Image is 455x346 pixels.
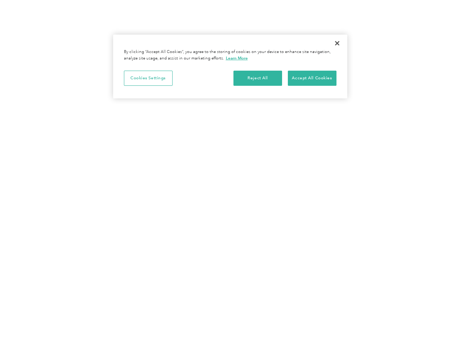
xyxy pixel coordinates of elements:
a: More information about your privacy, opens in a new tab [226,56,248,61]
button: Accept All Cookies [288,71,336,86]
div: By clicking “Accept All Cookies”, you agree to the storing of cookies on your device to enhance s... [124,49,336,62]
button: Close [329,35,345,51]
div: Privacy [113,35,347,98]
button: Reject All [233,71,282,86]
div: Cookie banner [113,35,347,98]
button: Cookies Settings [124,71,173,86]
